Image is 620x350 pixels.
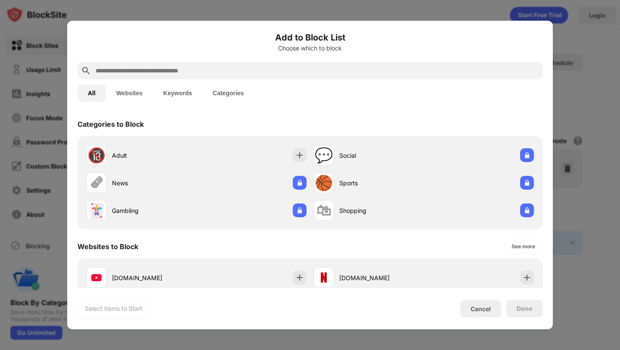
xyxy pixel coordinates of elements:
[77,120,144,128] div: Categories to Block
[85,304,143,313] div: Select Items to Start
[77,84,106,102] button: All
[339,178,424,187] div: Sports
[87,147,105,164] div: 🔞
[106,84,153,102] button: Websites
[315,174,333,192] div: 🏀
[153,84,202,102] button: Keywords
[87,202,105,219] div: 🃏
[339,206,424,215] div: Shopping
[339,273,424,282] div: [DOMAIN_NAME]
[91,272,102,283] img: favicons
[112,151,196,160] div: Adult
[517,305,532,312] div: Done
[202,84,254,102] button: Categories
[112,206,196,215] div: Gambling
[112,178,196,187] div: News
[77,31,542,44] h6: Add to Block List
[471,305,491,312] div: Cancel
[77,45,542,52] div: Choose which to block
[89,174,104,192] div: 🗞
[316,202,331,219] div: 🛍
[319,272,329,283] img: favicons
[512,242,535,251] div: See more
[77,242,138,251] div: Websites to Block
[112,273,196,282] div: [DOMAIN_NAME]
[315,147,333,164] div: 💬
[339,151,424,160] div: Social
[81,66,91,76] img: search.svg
